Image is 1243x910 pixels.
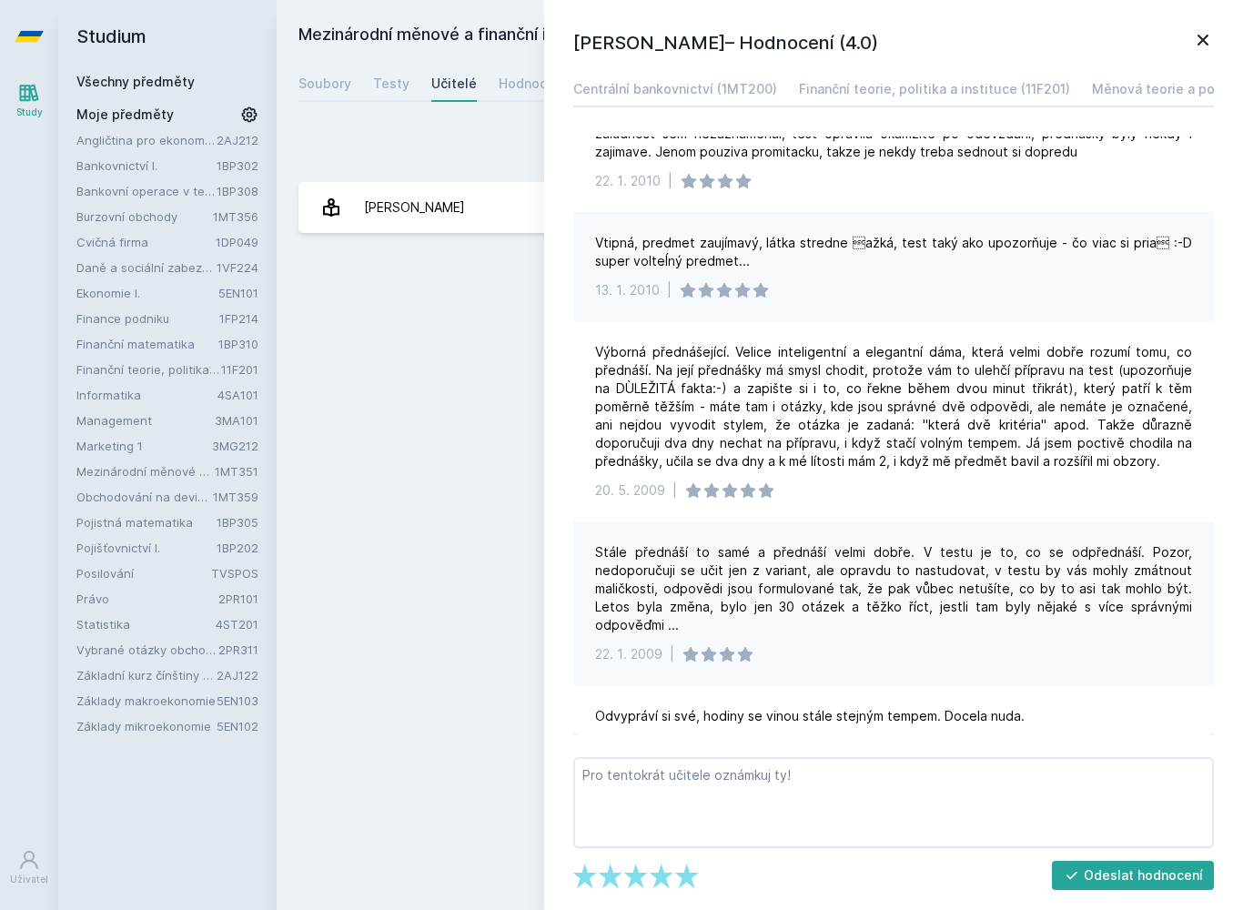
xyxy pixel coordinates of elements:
div: Study [16,106,43,119]
a: 1FP214 [219,311,258,326]
a: 5EN102 [217,719,258,733]
a: Základní kurz čínštiny B (A1) [76,666,217,684]
a: 1DP049 [216,235,258,249]
a: 1BP310 [218,337,258,351]
a: Základy makroekonomie [76,692,217,710]
a: Všechny předměty [76,74,195,89]
a: Obchodování na devizovém trhu [76,488,213,506]
div: Vtipná, predmet zaujímavý, látka stredne ažká, test taký ako upozorňuje - čo viac si pria :-D s... [595,234,1192,270]
div: Testy [373,75,409,93]
a: Finanční teorie, politika a instituce [76,360,221,379]
a: Bankovní operace v teorii a praxi [76,182,217,200]
a: Daně a sociální zabezpečení [76,258,217,277]
a: Učitelé [431,66,477,102]
a: 5EN101 [218,286,258,300]
a: Finance podniku [76,309,219,328]
a: Ekonomie I. [76,284,218,302]
h2: Mezinárodní měnové a finanční instituce (1MT351) [298,22,1012,51]
a: Study [4,73,55,128]
a: 1MT356 [213,209,258,224]
a: 1MT359 [213,490,258,504]
div: Hodnocení [499,75,566,93]
a: 2PR311 [218,642,258,657]
a: 4ST201 [216,617,258,632]
a: 2AJ122 [217,668,258,682]
a: [PERSON_NAME] 9 hodnocení 4.0 [298,182,1221,233]
a: Vybrané otázky obchodního práva [76,641,218,659]
a: 1BP308 [217,184,258,198]
a: 1MT351 [215,464,258,479]
a: 1BP305 [217,515,258,530]
a: Informatika [76,386,217,404]
a: Soubory [298,66,351,102]
div: Uživatel [10,873,48,886]
a: 5EN103 [217,693,258,708]
a: Pojistná matematika [76,513,217,531]
div: 22. 1. 2010 [595,172,661,190]
div: [PERSON_NAME] [364,189,465,226]
a: 1VF224 [217,260,258,275]
a: Bankovnictví I. [76,157,217,175]
a: Finanční matematika [76,335,218,353]
a: 3MG212 [212,439,258,453]
a: Právo [76,590,218,608]
a: Posilování [76,564,211,582]
a: 11F201 [221,362,258,377]
a: 2PR101 [218,591,258,606]
a: Angličtina pro ekonomická studia 2 (B2/C1) [76,131,217,149]
div: Učitelé [431,75,477,93]
div: | [668,172,672,190]
a: 3MA101 [215,413,258,428]
a: 1BP202 [217,541,258,555]
a: Management [76,411,215,430]
a: Testy [373,66,409,102]
a: Mezinárodní měnové a finanční instituce [76,462,215,480]
a: Hodnocení [499,66,566,102]
a: Základy mikroekonomie [76,717,217,735]
a: TVSPOS [211,566,258,581]
a: 4SA101 [217,388,258,402]
a: Burzovní obchody [76,207,213,226]
a: 1BP302 [217,158,258,173]
span: Moje předměty [76,106,174,124]
a: Uživatel [4,840,55,895]
a: 2AJ212 [217,133,258,147]
div: Soubory [298,75,351,93]
a: Statistika [76,615,216,633]
a: Marketing 1 [76,437,212,455]
a: Cvičná firma [76,233,216,251]
a: Pojišťovnictví I. [76,539,217,557]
